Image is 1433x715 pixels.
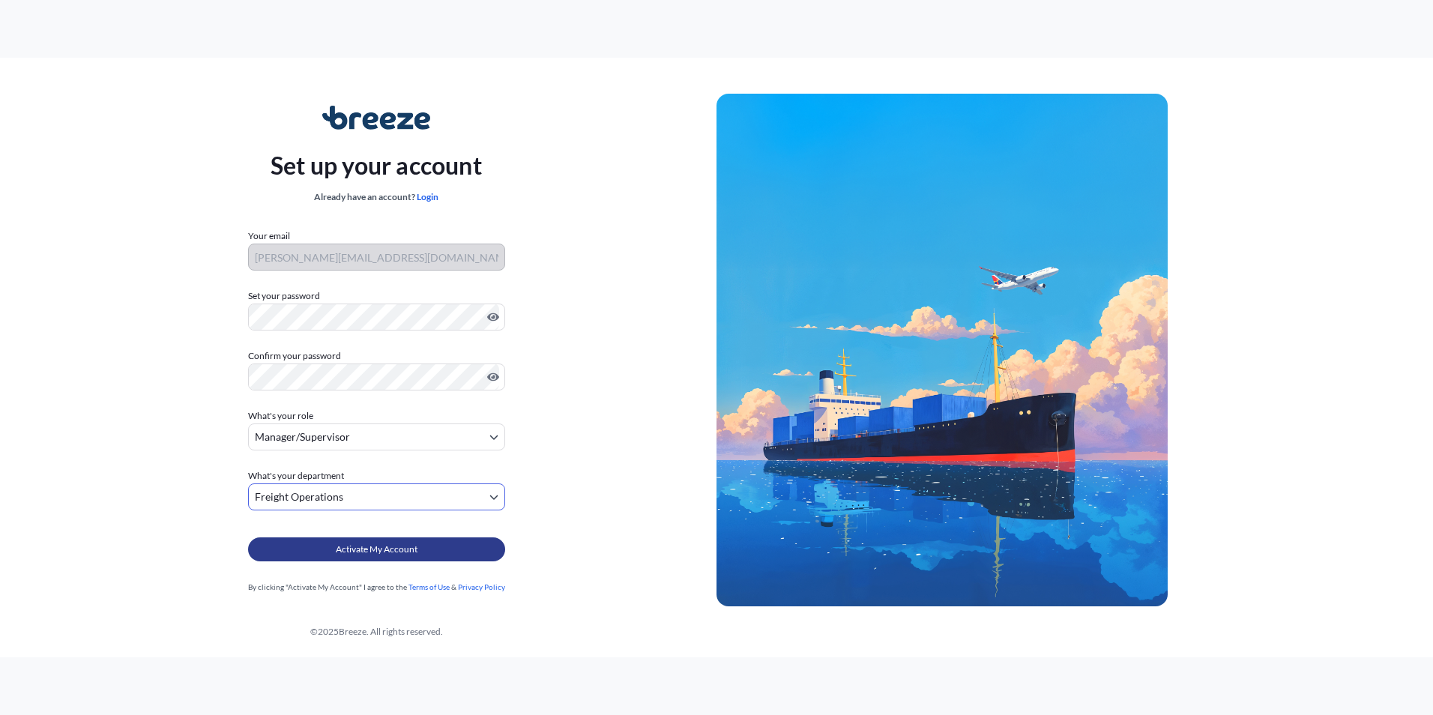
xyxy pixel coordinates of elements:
[248,349,505,363] label: Confirm your password
[271,148,482,184] p: Set up your account
[248,468,344,483] span: What's your department
[248,483,505,510] button: Freight Operations
[255,429,350,444] span: Manager/Supervisor
[336,542,417,557] span: Activate My Account
[716,94,1168,606] img: Ship illustration
[408,582,450,591] a: Terms of Use
[255,489,343,504] span: Freight Operations
[248,537,505,561] button: Activate My Account
[248,229,290,244] label: Your email
[417,191,438,202] a: Login
[458,582,505,591] a: Privacy Policy
[322,106,431,130] img: Breeze
[248,289,505,304] label: Set your password
[487,371,499,383] button: Show password
[271,190,482,205] div: Already have an account?
[487,311,499,323] button: Show password
[36,624,716,639] div: © 2025 Breeze. All rights reserved.
[248,244,505,271] input: Your email address
[248,408,313,423] span: What's your role
[248,423,505,450] button: Manager/Supervisor
[248,579,505,594] div: By clicking "Activate My Account" I agree to the &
